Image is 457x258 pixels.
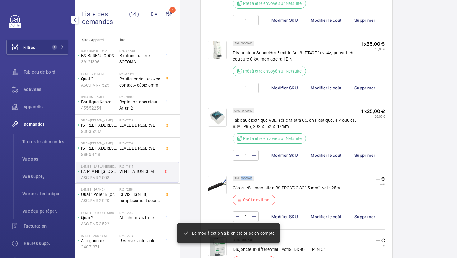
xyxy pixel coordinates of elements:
p: Quai 2 [81,76,117,82]
span: Activités [24,86,68,93]
p: 1 x 35,00 € [361,41,385,47]
span: Vue équipe répar. [22,208,68,214]
p: [STREET_ADDRESS] [81,234,117,238]
span: Vue ops [22,156,68,162]
span: LEVEE DE RESERVE [119,122,160,128]
p: -- € [376,237,385,244]
span: Poulie tendeuse avec contact+ câble 8mm [119,76,160,88]
span: Vue supply [22,173,68,179]
h2: R25-11716 [119,141,160,145]
h2: R25-04122 [119,72,160,76]
p: Ligne B - La Plaine [GEOGRAPHIC_DATA] [81,165,117,168]
p: La modification a bien été prise en compte [192,230,275,236]
p: Ligne J - BOIS COLOMBES [81,211,117,215]
p: Quai 1 Voie 1B (province) [81,191,117,197]
div: Modifier SKU [265,152,304,158]
span: Demandes [24,121,68,127]
p: Coût à estimer [243,197,271,203]
p: Disjoncteur Schneider Electric Acti9 iDT40T 1+N, 4A, pouvoir de coupure 6 kA, montage rail DIN [233,50,361,62]
p: 35,00 € [361,47,385,51]
span: Vue ass. technique [22,191,68,197]
p: 45552254 [81,105,117,111]
p: Prêt à être envoyé sur Netsuite [243,0,302,7]
p: 93035232 [81,128,117,134]
span: Heures supp. [24,240,68,247]
h2: R25-10886 [119,95,160,99]
div: Modifier SKU [265,17,304,23]
span: Tableau de bord [24,69,68,75]
span: DEVIS LIGNE B, remplacement seuil, tôle chasse pied et rail [119,191,160,204]
p: SKU 1010041 [234,42,252,44]
span: Filtres [23,44,35,50]
div: Modifier le coût [304,152,348,158]
p: Asc gauche [81,238,117,244]
p: ASC.PMR 2020 [81,197,117,204]
p: SKU 1010043 [234,110,252,112]
p: -- € [376,244,385,247]
p: 39121396 [81,59,117,65]
p: ASC.PMR 2008 [81,174,117,181]
h2: R25-12214 [119,234,160,238]
p: Titre [118,38,159,42]
p: Quai 2 [81,215,117,221]
span: Boutons palière SOTOMA [119,52,160,65]
span: Reptation opérateur Arian 2 [119,99,160,111]
span: Appareils [24,104,68,110]
span: Afficheurs cabine [119,215,160,221]
div: Supprimer [348,85,381,91]
span: Liste des demandes [82,10,129,25]
p: LIGNE B - DRANCY [81,188,117,191]
img: _OcpZUfSO5Fgiw0OjwpP4qjtl223Vo8hMUS6G5ukcXDuBvaB.png [208,176,227,194]
p: 25,00 € [361,115,385,118]
p: Prêt à être envoyé sur Netsuite [243,68,302,74]
p: ASC.PMR 3522 [81,221,117,227]
div: Modifier le coût [304,214,348,220]
span: 1 [52,45,57,50]
div: Supprimer [348,214,381,220]
div: Modifier le coût [304,85,348,91]
img: hv_Elga6meoDspmkkvA1_SXpcvm0My2RD0R1SQez6wLiZXwZ.png [208,41,227,59]
div: Modifier SKU [265,85,304,91]
span: LEVEE DE RESERVE [119,145,160,151]
p: 96698716 [81,151,117,157]
p: 1 x 25,00 € [361,108,385,115]
p: [STREET_ADDRESS] Rollin [81,145,117,151]
p: -- € [376,182,385,186]
h2: R25-11814 [119,165,160,168]
p: [GEOGRAPHIC_DATA] [81,49,117,52]
button: Filtres1 [6,40,68,55]
p: 3108 - [PERSON_NAME] [81,141,117,145]
p: Câbles d'alimentation RS PRO YGG 3G1,5 mm², Noir, 25m [233,185,340,191]
h2: R25-12154 [119,188,160,191]
p: -- € [376,176,385,182]
p: SKU 1010042 [234,177,252,179]
p: 24671371 [81,244,117,250]
p: Tableau électrique ABB, série Mistral65, en Plastique, 4 Modules, 63A, IP65, 202 x 152 x 117mm [233,117,361,129]
h2: R24-05680 [119,49,160,52]
p: Site - Appareil [75,38,116,42]
p: LA PLAINE [GEOGRAPHIC_DATA] QUAI 1 VOIE 1/1B [81,168,117,174]
p: 3108 - [PERSON_NAME] [81,118,117,122]
p: ASC.PMR 4525 [81,82,117,88]
h2: R25-11715 [119,118,160,122]
img: ZPDhIpASOZfWxaTvdwpY8Pj-TuKfRV8GhxTMrWT-PPaUrG_G.png [208,108,227,127]
p: Prêt à être envoyé sur Netsuite [243,135,302,142]
h2: R25-12207 [119,211,160,215]
p: Boutique Kenzo [81,99,117,105]
div: Supprimer [348,17,381,23]
p: B3 BUREAU 0D03 [81,52,117,59]
p: Ligne C - PEREIRE [81,72,117,76]
span: Facturation [24,223,68,229]
span: Toutes les demandes [22,138,68,145]
p: [PERSON_NAME] [81,95,117,99]
span: Réserve facturable [119,238,160,244]
p: [STREET_ADDRESS][PERSON_NAME] [81,122,117,128]
div: Modifier le coût [304,17,348,23]
div: Supprimer [348,152,381,158]
span: VENTILATION CLIM [119,168,160,174]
